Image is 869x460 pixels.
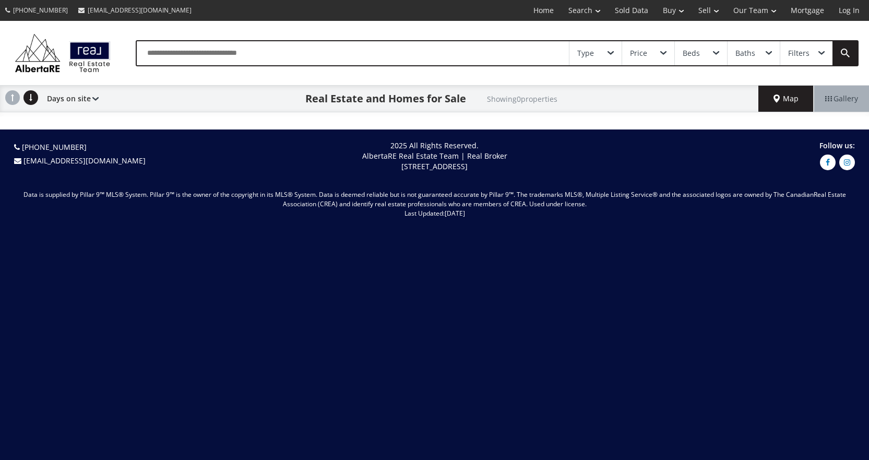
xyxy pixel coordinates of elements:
[13,6,68,15] span: [PHONE_NUMBER]
[773,93,799,104] span: Map
[814,86,869,112] div: Gallery
[735,50,755,57] div: Baths
[305,91,466,106] h1: Real Estate and Homes for Sale
[10,31,115,75] img: Logo
[226,140,643,172] p: 2025 All Rights Reserved. AlbertaRE Real Estate Team | Real Broker
[630,50,647,57] div: Price
[577,50,594,57] div: Type
[788,50,810,57] div: Filters
[825,93,858,104] span: Gallery
[88,6,192,15] span: [EMAIL_ADDRESS][DOMAIN_NAME]
[487,95,557,103] h2: Showing 0 properties
[73,1,197,20] a: [EMAIL_ADDRESS][DOMAIN_NAME]
[819,140,855,150] span: Follow us:
[23,156,146,166] a: [EMAIL_ADDRESS][DOMAIN_NAME]
[283,190,846,208] span: Real Estate Association (CREA) and identify real estate professionals who are members of CREA. Us...
[445,209,465,218] span: [DATE]
[401,161,468,171] span: [STREET_ADDRESS]
[758,86,814,112] div: Map
[22,142,87,152] a: [PHONE_NUMBER]
[10,209,859,218] p: Last Updated:
[42,86,99,112] div: Days on site
[683,50,700,57] div: Beds
[23,190,814,199] span: Data is supplied by Pillar 9™ MLS® System. Pillar 9™ is the owner of the copyright in its MLS® Sy...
